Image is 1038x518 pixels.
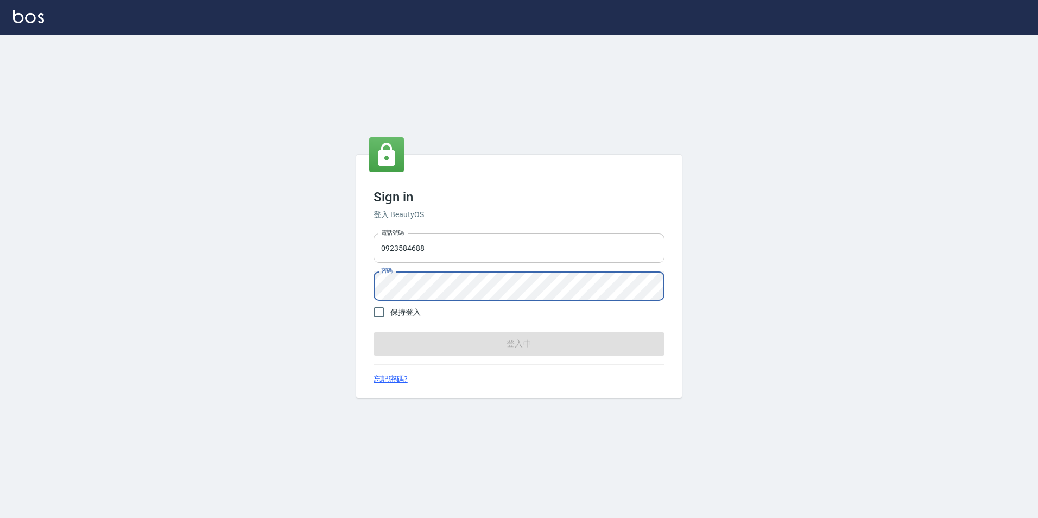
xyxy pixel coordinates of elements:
a: 忘記密碼? [374,374,408,385]
label: 電話號碼 [381,229,404,237]
span: 保持登入 [390,307,421,318]
h3: Sign in [374,189,664,205]
img: Logo [13,10,44,23]
h6: 登入 BeautyOS [374,209,664,220]
label: 密碼 [381,267,393,275]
